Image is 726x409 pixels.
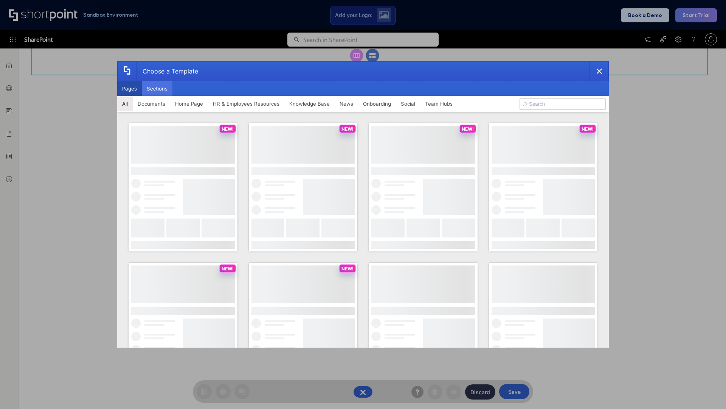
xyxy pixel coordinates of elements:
button: All [117,96,133,111]
button: Pages [117,81,142,96]
iframe: Chat Widget [688,373,726,409]
button: Documents [133,96,170,111]
p: NEW! [222,126,234,132]
p: NEW! [341,266,354,272]
button: Onboarding [358,96,396,111]
p: NEW! [222,266,234,272]
p: NEW! [341,126,354,132]
div: template selector [117,61,609,348]
div: Choose a Template [137,62,198,81]
button: Knowledge Base [284,96,335,111]
button: Social [396,96,420,111]
button: HR & Employees Resources [208,96,284,111]
button: Sections [142,81,172,96]
button: Team Hubs [420,96,458,111]
p: NEW! [462,126,474,132]
button: Home Page [170,96,208,111]
p: NEW! [582,126,594,132]
input: Search [520,98,606,110]
button: News [335,96,358,111]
